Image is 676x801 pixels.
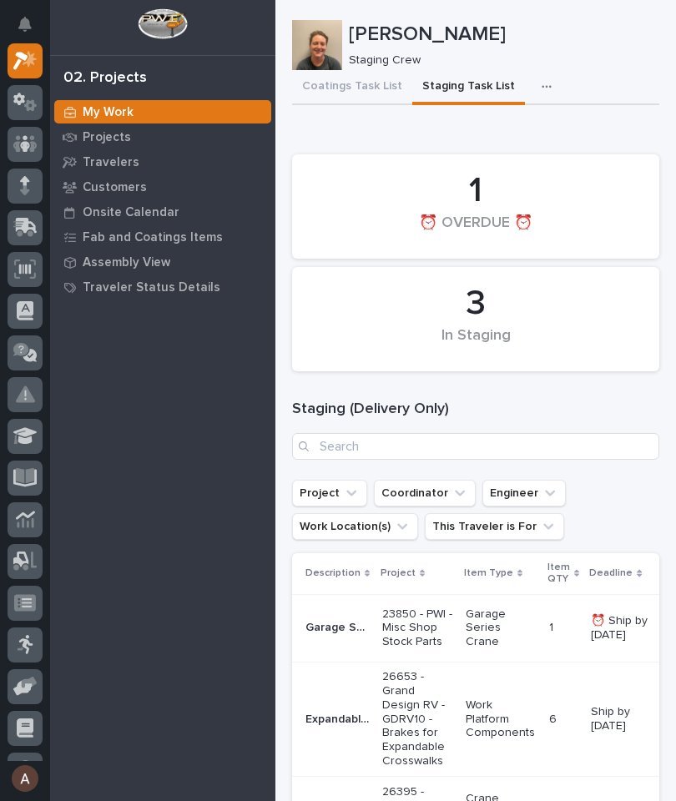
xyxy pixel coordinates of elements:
[349,53,646,68] p: Staging Crew
[83,230,223,245] p: Fab and Coatings Items
[589,564,633,582] p: Deadline
[349,23,653,47] p: [PERSON_NAME]
[305,617,372,635] p: Garage Series Crane 8' x 16'
[292,400,659,420] h1: Staging (Delivery Only)
[292,70,412,105] button: Coatings Task List
[305,564,361,582] p: Description
[50,249,275,275] a: Assembly View
[50,174,275,199] a: Customers
[83,205,179,220] p: Onsite Calendar
[549,617,557,635] p: 1
[8,761,43,796] button: users-avatar
[547,558,570,589] p: Item QTY
[83,280,220,295] p: Traveler Status Details
[50,275,275,300] a: Traveler Status Details
[83,255,170,270] p: Assembly View
[292,433,659,460] input: Search
[320,283,631,325] div: 3
[425,513,564,540] button: This Traveler is For
[21,17,43,43] div: Notifications
[83,155,139,170] p: Travelers
[305,709,372,727] p: Expandable Crosswalk Brakes
[292,480,367,506] button: Project
[50,224,275,249] a: Fab and Coatings Items
[138,8,187,39] img: Workspace Logo
[374,480,476,506] button: Coordinator
[412,70,525,105] button: Staging Task List
[466,607,536,649] p: Garage Series Crane
[549,709,560,727] p: 6
[464,564,513,582] p: Item Type
[381,564,416,582] p: Project
[50,124,275,149] a: Projects
[320,170,631,212] div: 1
[382,607,452,649] p: 23850 - PWI - Misc Shop Stock Parts
[320,327,631,362] div: In Staging
[591,614,661,642] p: ⏰ Ship by [DATE]
[83,130,131,145] p: Projects
[292,513,418,540] button: Work Location(s)
[8,7,43,42] button: Notifications
[50,99,275,124] a: My Work
[83,105,134,120] p: My Work
[466,698,536,740] p: Work Platform Components
[50,149,275,174] a: Travelers
[482,480,566,506] button: Engineer
[382,670,452,768] p: 26653 - Grand Design RV - GDRV10 - Brakes for Expandable Crosswalks
[63,69,147,88] div: 02. Projects
[83,180,147,195] p: Customers
[50,199,275,224] a: Onsite Calendar
[591,705,661,733] p: Ship by [DATE]
[320,214,631,249] div: ⏰ OVERDUE ⏰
